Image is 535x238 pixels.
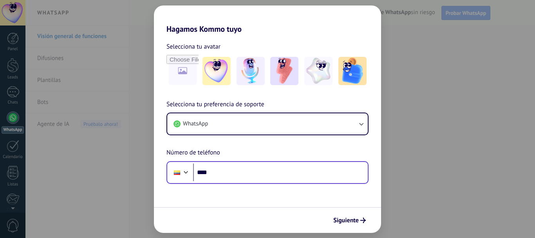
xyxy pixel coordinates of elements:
[166,100,264,110] span: Selecciona tu preferencia de soporte
[166,42,221,52] span: Selecciona tu avatar
[270,57,298,85] img: -3.jpeg
[170,164,184,181] div: Ecuador: + 593
[304,57,333,85] img: -4.jpeg
[154,5,381,34] h2: Hagamos Kommo tuyo
[333,218,359,223] span: Siguiente
[330,214,369,227] button: Siguiente
[183,120,208,128] span: WhatsApp
[166,148,220,158] span: Número de teléfono
[167,113,368,134] button: WhatsApp
[338,57,367,85] img: -5.jpeg
[237,57,265,85] img: -2.jpeg
[202,57,231,85] img: -1.jpeg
